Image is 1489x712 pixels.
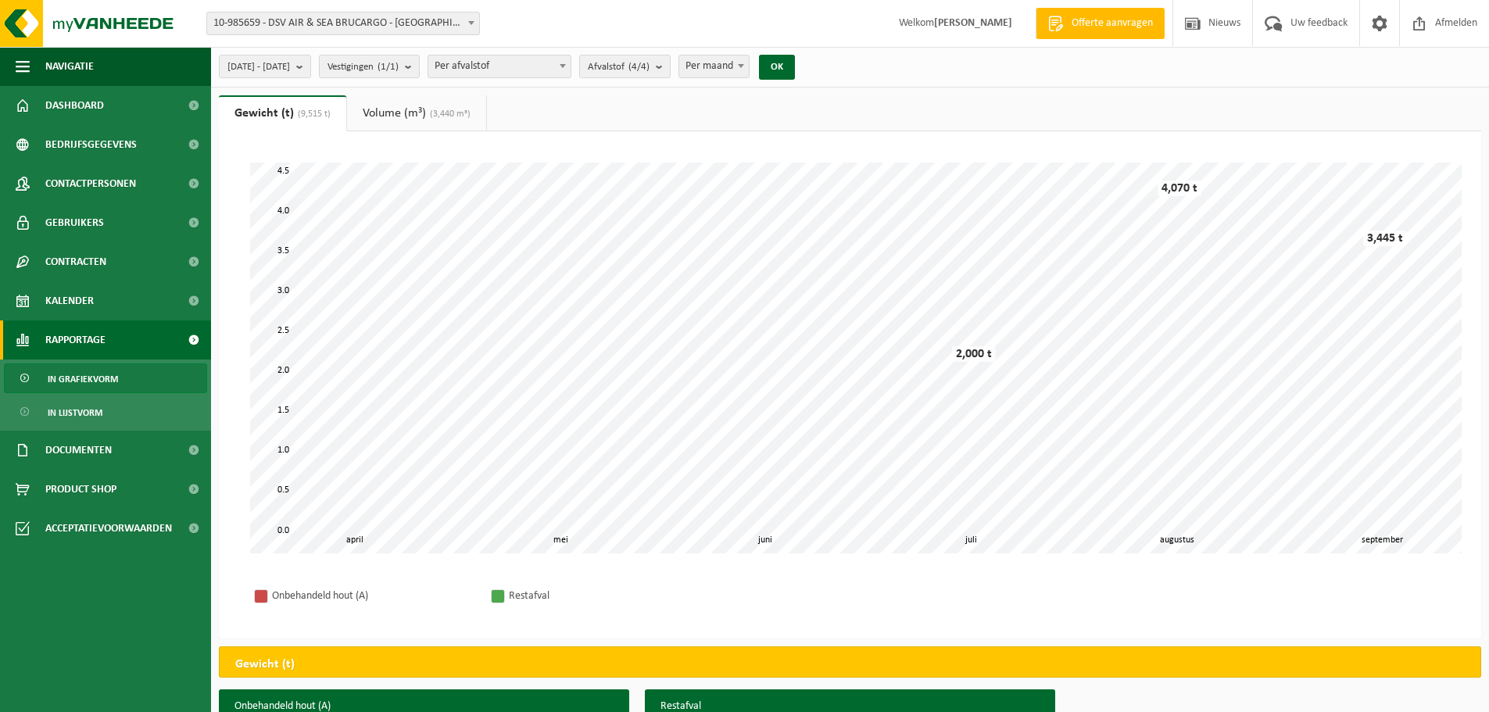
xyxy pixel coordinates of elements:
[428,55,571,78] span: Per afvalstof
[4,397,207,427] a: In lijstvorm
[1036,8,1165,39] a: Offerte aanvragen
[219,95,346,131] a: Gewicht (t)
[45,47,94,86] span: Navigatie
[45,470,116,509] span: Product Shop
[347,95,486,131] a: Volume (m³)
[45,509,172,548] span: Acceptatievoorwaarden
[579,55,671,78] button: Afvalstof(4/4)
[679,55,749,77] span: Per maand
[45,86,104,125] span: Dashboard
[678,55,750,78] span: Per maand
[45,281,94,320] span: Kalender
[328,55,399,79] span: Vestigingen
[45,164,136,203] span: Contactpersonen
[8,678,261,712] iframe: chat widget
[45,320,106,360] span: Rapportage
[45,431,112,470] span: Documenten
[934,17,1012,29] strong: [PERSON_NAME]
[45,242,106,281] span: Contracten
[219,55,311,78] button: [DATE] - [DATE]
[759,55,795,80] button: OK
[227,55,290,79] span: [DATE] - [DATE]
[4,363,207,393] a: In grafiekvorm
[1068,16,1157,31] span: Offerte aanvragen
[48,398,102,428] span: In lijstvorm
[206,12,480,35] span: 10-985659 - DSV AIR & SEA BRUCARGO - MACHELEN
[378,62,399,72] count: (1/1)
[45,125,137,164] span: Bedrijfsgegevens
[426,109,471,119] span: (3,440 m³)
[509,586,712,606] div: Restafval
[220,647,310,682] h2: Gewicht (t)
[628,62,650,72] count: (4/4)
[952,346,996,362] div: 2,000 t
[588,55,650,79] span: Afvalstof
[207,13,479,34] span: 10-985659 - DSV AIR & SEA BRUCARGO - MACHELEN
[294,109,331,119] span: (9,515 t)
[1363,231,1407,246] div: 3,445 t
[48,364,118,394] span: In grafiekvorm
[319,55,420,78] button: Vestigingen(1/1)
[45,203,104,242] span: Gebruikers
[428,55,571,77] span: Per afvalstof
[272,586,475,606] div: Onbehandeld hout (A)
[1158,181,1201,196] div: 4,070 t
